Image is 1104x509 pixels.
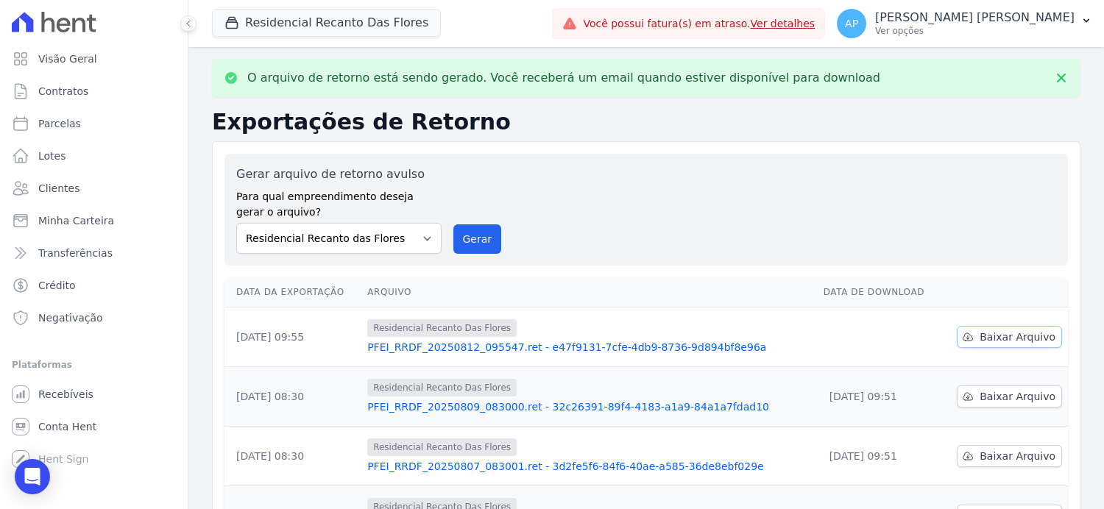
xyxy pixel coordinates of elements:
[38,116,81,131] span: Parcelas
[6,76,182,106] a: Contratos
[6,174,182,203] a: Clientes
[957,385,1062,407] a: Baixar Arquivo
[825,3,1104,44] button: AP [PERSON_NAME] [PERSON_NAME] Ver opções
[38,213,114,228] span: Minha Carteira
[957,445,1062,467] a: Baixar Arquivo
[38,84,88,99] span: Contratos
[212,9,441,37] button: Residencial Recanto Das Flores
[38,51,97,66] span: Visão Geral
[247,71,880,85] p: O arquivo de retorno está sendo gerado. Você receberá um email quando estiver disponível para dow...
[236,165,442,183] label: Gerar arquivo de retorno avulso
[38,246,113,260] span: Transferências
[818,427,941,486] td: [DATE] 09:51
[224,427,361,486] td: [DATE] 08:30
[980,330,1055,344] span: Baixar Arquivo
[980,389,1055,404] span: Baixar Arquivo
[224,277,361,307] th: Data da Exportação
[751,18,815,29] a: Ver detalhes
[980,449,1055,463] span: Baixar Arquivo
[875,10,1075,25] p: [PERSON_NAME] [PERSON_NAME]
[212,109,1080,135] h2: Exportações de Retorno
[6,109,182,138] a: Parcelas
[6,271,182,300] a: Crédito
[367,319,517,337] span: Residencial Recanto Das Flores
[224,307,361,367] td: [DATE] 09:55
[38,181,79,196] span: Clientes
[224,367,361,427] td: [DATE] 08:30
[6,380,182,409] a: Recebíveis
[367,438,517,456] span: Residencial Recanto Das Flores
[845,18,858,29] span: AP
[583,16,815,32] span: Você possui fatura(s) em atraso.
[6,206,182,235] a: Minha Carteira
[818,277,941,307] th: Data de Download
[367,399,811,414] a: PFEI_RRDF_20250809_083000.ret - 32c26391-89f4-4183-a1a9-84a1a7fdad10
[38,387,93,402] span: Recebíveis
[6,412,182,441] a: Conta Hent
[367,459,811,474] a: PFEI_RRDF_20250807_083001.ret - 3d2fe5f6-84f6-40ae-a585-36de8ebf029e
[6,44,182,74] a: Visão Geral
[361,277,817,307] th: Arquivo
[6,303,182,332] a: Negativação
[453,224,502,254] button: Gerar
[875,25,1075,37] p: Ver opções
[367,340,811,355] a: PFEI_RRDF_20250812_095547.ret - e47f9131-7cfe-4db9-8736-9d894bf8e96a
[236,183,442,220] label: Para qual empreendimento deseja gerar o arquivo?
[957,326,1062,348] a: Baixar Arquivo
[12,356,176,374] div: Plataformas
[818,367,941,427] td: [DATE] 09:51
[38,419,96,434] span: Conta Hent
[367,379,517,396] span: Residencial Recanto Das Flores
[38,278,76,293] span: Crédito
[6,141,182,171] a: Lotes
[15,459,50,494] div: Open Intercom Messenger
[6,238,182,268] a: Transferências
[38,149,66,163] span: Lotes
[38,310,103,325] span: Negativação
